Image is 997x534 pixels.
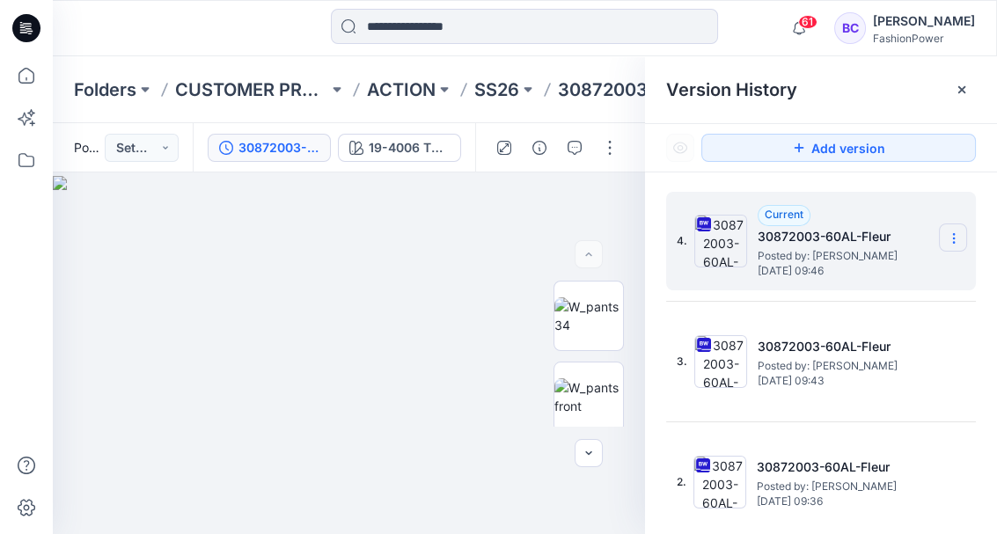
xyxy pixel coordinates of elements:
img: 30872003-60AL-Fleur [693,456,746,508]
span: Posted by: Bibi Castelijns [758,357,934,375]
a: CUSTOMER PROPOSALS [175,77,328,102]
img: 30872003-60AL-Fleur [694,215,747,267]
img: W_pants front [554,378,623,415]
a: Folders [74,77,136,102]
span: [DATE] 09:43 [758,375,934,387]
span: Current [765,208,803,221]
span: 2. [677,474,686,490]
span: Posted [DATE] 09:46 by [74,138,105,157]
span: 4. [677,233,687,249]
span: Posted by: Bibi Castelijns [757,478,933,495]
h5: 30872003-60AL-Fleur [758,336,934,357]
span: 61 [798,15,817,29]
h5: 30872003-60AL-Fleur [758,226,934,247]
span: [DATE] 09:46 [758,265,934,277]
button: Close [955,83,969,97]
div: FashionPower [873,32,975,45]
a: ACTION [367,77,436,102]
p: 30872003-60AL-Fleur [558,77,711,102]
h5: 30872003-60AL-Fleur [757,457,933,478]
img: 30872003-60AL-Fleur [694,335,747,388]
div: 19-4006 TPG Caviar [369,138,450,157]
div: 30872003-60AL-Fleur [238,138,319,157]
span: Version History [666,79,797,100]
img: W_pants 34 [554,297,623,334]
a: SS26 [474,77,519,102]
span: [DATE] 09:36 [757,495,933,508]
div: BC [834,12,866,44]
button: Add version [701,134,976,162]
span: 3. [677,354,687,369]
button: Show Hidden Versions [666,134,694,162]
button: 30872003-60AL-Fleur [208,134,331,162]
div: [PERSON_NAME] [873,11,975,32]
button: 19-4006 TPG Caviar [338,134,461,162]
span: Posted by: Bibi Castelijns [758,247,934,265]
button: Details [525,134,553,162]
